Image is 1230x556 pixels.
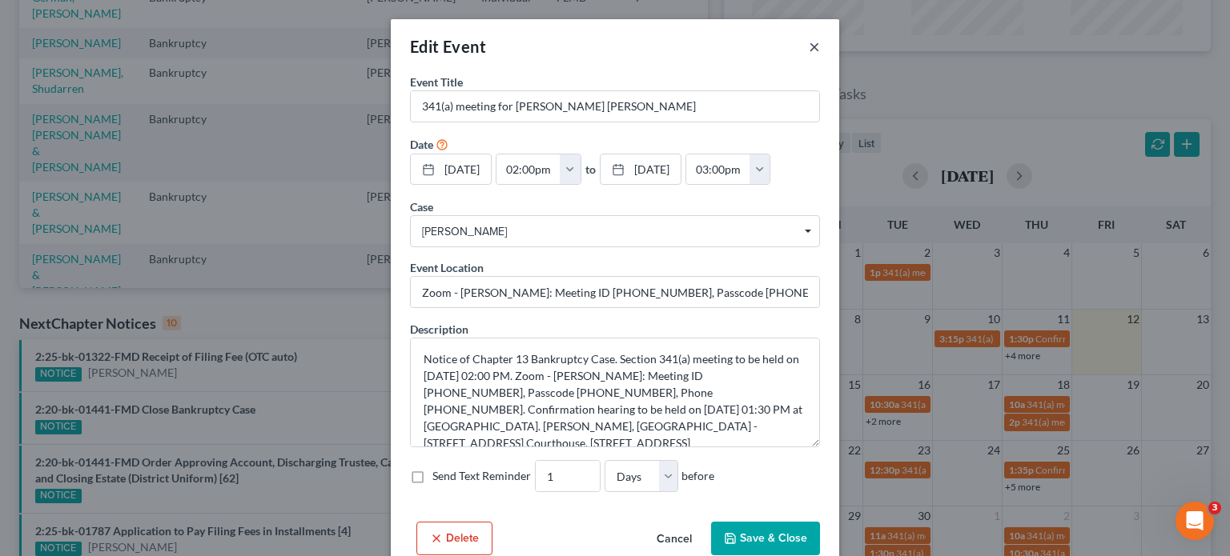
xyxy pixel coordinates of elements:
[422,223,808,240] span: [PERSON_NAME]
[411,277,819,307] input: Enter location...
[410,198,433,215] label: Case
[411,154,491,185] a: [DATE]
[1176,502,1214,540] iframe: Intercom live chat
[410,321,468,338] label: Description
[686,154,750,185] input: -- : --
[644,523,705,555] button: Cancel
[496,154,561,185] input: -- : --
[585,161,596,178] label: to
[1208,502,1221,514] span: 3
[681,468,714,484] span: before
[601,154,681,185] a: [DATE]
[432,468,531,484] label: Send Text Reminder
[410,215,820,247] span: Select box activate
[711,522,820,555] button: Save & Close
[410,75,463,89] span: Event Title
[809,37,820,56] button: ×
[410,37,486,56] span: Edit Event
[410,136,433,153] label: Date
[536,461,600,491] input: --
[410,259,484,276] label: Event Location
[416,522,492,555] button: Delete
[411,91,819,122] input: Enter event name...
